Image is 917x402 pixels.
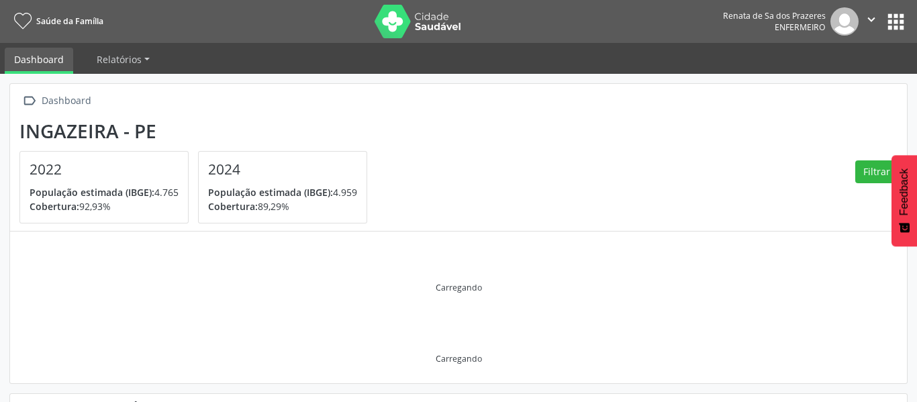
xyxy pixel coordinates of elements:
button:  [859,7,884,36]
h4: 2022 [30,161,179,178]
a: Dashboard [5,48,73,74]
div: Carregando [436,353,482,364]
span: Saúde da Família [36,15,103,27]
div: Dashboard [39,91,93,111]
p: 4.959 [208,185,357,199]
h4: 2024 [208,161,357,178]
button: apps [884,10,908,34]
span: Relatórios [97,53,142,66]
a:  Dashboard [19,91,93,111]
p: 92,93% [30,199,179,213]
span: Cobertura: [208,200,258,213]
p: 89,29% [208,199,357,213]
span: Enfermeiro [775,21,826,33]
a: Saúde da Família [9,10,103,32]
span: Feedback [898,168,910,215]
i:  [19,91,39,111]
span: População estimada (IBGE): [30,186,154,199]
button: Filtrar [855,160,898,183]
p: 4.765 [30,185,179,199]
span: População estimada (IBGE): [208,186,333,199]
div: Ingazeira - PE [19,120,377,142]
span: Cobertura: [30,200,79,213]
a: Relatórios [87,48,159,71]
i:  [864,12,879,27]
img: img [830,7,859,36]
div: Carregando [436,282,482,293]
div: Renata de Sa dos Prazeres [723,10,826,21]
button: Feedback - Mostrar pesquisa [891,155,917,246]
